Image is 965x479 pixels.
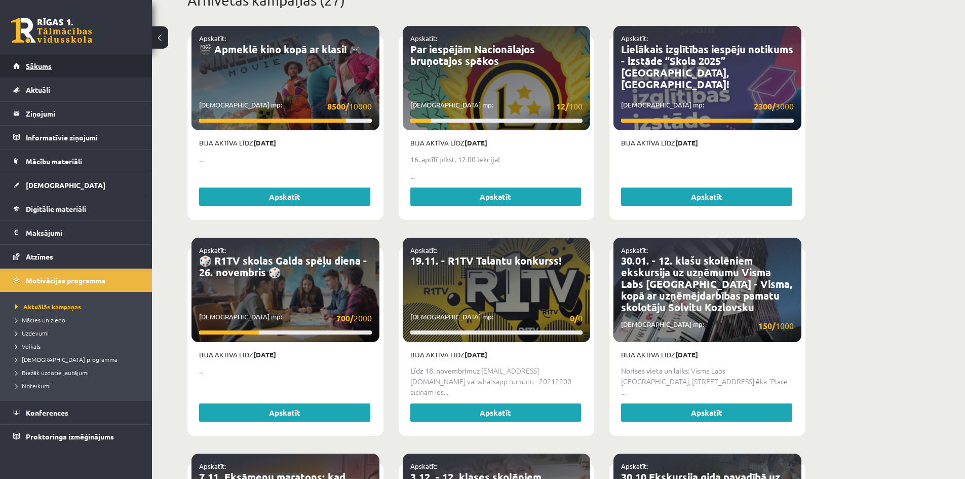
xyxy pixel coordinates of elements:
[754,101,776,112] strong: 2300/
[621,319,794,332] p: [DEMOGRAPHIC_DATA] mp:
[327,100,372,113] span: 10000
[556,100,583,113] span: 100
[621,188,792,206] a: Apskatīt
[570,313,578,323] strong: 0/
[15,342,142,351] a: Veikals
[336,313,354,323] strong: 700/
[410,312,583,324] p: [DEMOGRAPHIC_DATA] mp:
[621,366,688,375] strong: Norises vieta un laiks
[26,221,139,244] legend: Maksājumi
[570,312,583,324] span: 0
[621,100,794,113] p: [DEMOGRAPHIC_DATA] mp:
[13,425,139,448] a: Proktoringa izmēģinājums
[26,276,106,285] span: Motivācijas programma
[13,54,139,78] a: Sākums
[199,350,372,360] p: Bija aktīva līdz
[26,204,86,213] span: Digitālie materiāli
[410,403,582,422] a: Apskatīt
[199,34,226,43] a: Apskatīt:
[621,254,792,314] a: 30.01. - 12. klašu skolēniem ekskursija uz uzņēmumu Visma Labs [GEOGRAPHIC_DATA] - Visma, kopā ar...
[15,369,89,377] span: Biežāk uzdotie jautājumi
[621,462,648,470] a: Apskatīt:
[199,43,362,56] a: 🎬 Apmeklē kino kopā ar klasi! 🎮
[26,102,139,125] legend: Ziņojumi
[15,303,81,311] span: Aktuālās kampaņas
[410,350,583,360] p: Bija aktīva līdz
[15,355,142,364] a: [DEMOGRAPHIC_DATA] programma
[26,432,114,441] span: Proktoringa izmēģinājums
[15,381,142,390] a: Noteikumi
[13,78,139,101] a: Aktuāli
[410,100,583,113] p: [DEMOGRAPHIC_DATA] mp:
[26,61,52,70] span: Sākums
[26,408,68,417] span: Konferences
[11,18,92,43] a: Rīgas 1. Tālmācības vidusskola
[15,368,142,377] a: Biežāk uzdotie jautājumi
[410,155,500,164] strong: 16. aprīlī plkst. 12.00 lekcija!
[621,365,794,397] p: : Visma Labs [GEOGRAPHIC_DATA], [STREET_ADDRESS] ēka "Place ...
[754,100,794,113] span: 3000
[15,316,65,324] span: Mācies un ziedo
[675,138,698,147] strong: [DATE]
[13,269,139,292] a: Motivācijas programma
[15,302,142,311] a: Aktuālās kampaņas
[199,403,370,422] a: Apskatīt
[621,43,793,91] a: Lielākais izglītības iespēju notikums - izstāde “Skola 2025” [GEOGRAPHIC_DATA], [GEOGRAPHIC_DATA]!
[26,126,139,149] legend: Informatīvie ziņojumi
[13,197,139,220] a: Digitālie materiāli
[13,221,139,244] a: Maksājumi
[410,366,473,375] strong: Līdz 18. novembrim
[26,252,53,261] span: Atzīmes
[410,138,583,148] p: Bija aktīva līdz
[199,312,372,324] p: [DEMOGRAPHIC_DATA] mp:
[26,180,105,190] span: [DEMOGRAPHIC_DATA]
[13,126,139,149] a: Informatīvie ziņojumi
[13,173,139,197] a: [DEMOGRAPHIC_DATA]
[13,245,139,268] a: Atzīmes
[621,246,648,254] a: Apskatīt:
[327,101,349,112] strong: 8500/
[15,328,142,338] a: Uzdevumi
[675,350,698,359] strong: [DATE]
[13,102,139,125] a: Ziņojumi
[621,138,794,148] p: Bija aktīva līdz
[253,350,276,359] strong: [DATE]
[253,138,276,147] strong: [DATE]
[13,150,139,173] a: Mācību materiāli
[199,462,226,470] a: Apskatīt:
[199,138,372,148] p: Bija aktīva līdz
[410,188,582,206] a: Apskatīt
[410,365,583,397] p: uz [EMAIL_ADDRESS][DOMAIN_NAME] vai whatsapp numuru - 20212200 aicinām ies...
[621,350,794,360] p: Bija aktīva līdz
[336,312,372,324] span: 2000
[556,101,569,112] strong: 12/
[758,320,776,331] strong: 150/
[410,254,561,267] a: 19.11. - R1TV Talantu konkurss!
[621,34,648,43] a: Apskatīt:
[465,350,487,359] strong: [DATE]
[199,246,226,254] a: Apskatīt:
[15,329,49,337] span: Uzdevumi
[15,342,41,350] span: Veikals
[410,34,437,43] a: Apskatīt:
[199,100,372,113] p: [DEMOGRAPHIC_DATA] mp:
[410,43,535,67] a: Par iespējām Nacionālajos bruņotajos spēkos
[199,254,367,279] a: 🎲 R1TV skolas Galda spēļu diena - 26. novembris 🎲
[13,401,139,424] a: Konferences
[199,154,372,165] p: ...
[758,319,794,332] span: 1000
[410,246,437,254] a: Apskatīt:
[410,462,437,470] a: Apskatīt:
[15,315,142,324] a: Mācies un ziedo
[465,138,487,147] strong: [DATE]
[199,365,372,376] p: ...
[621,403,792,422] a: Apskatīt
[15,355,118,363] span: [DEMOGRAPHIC_DATA] programma
[15,382,51,390] span: Noteikumi
[410,171,583,181] p: ...
[26,85,50,94] span: Aktuāli
[26,157,82,166] span: Mācību materiāli
[199,188,370,206] a: Apskatīt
